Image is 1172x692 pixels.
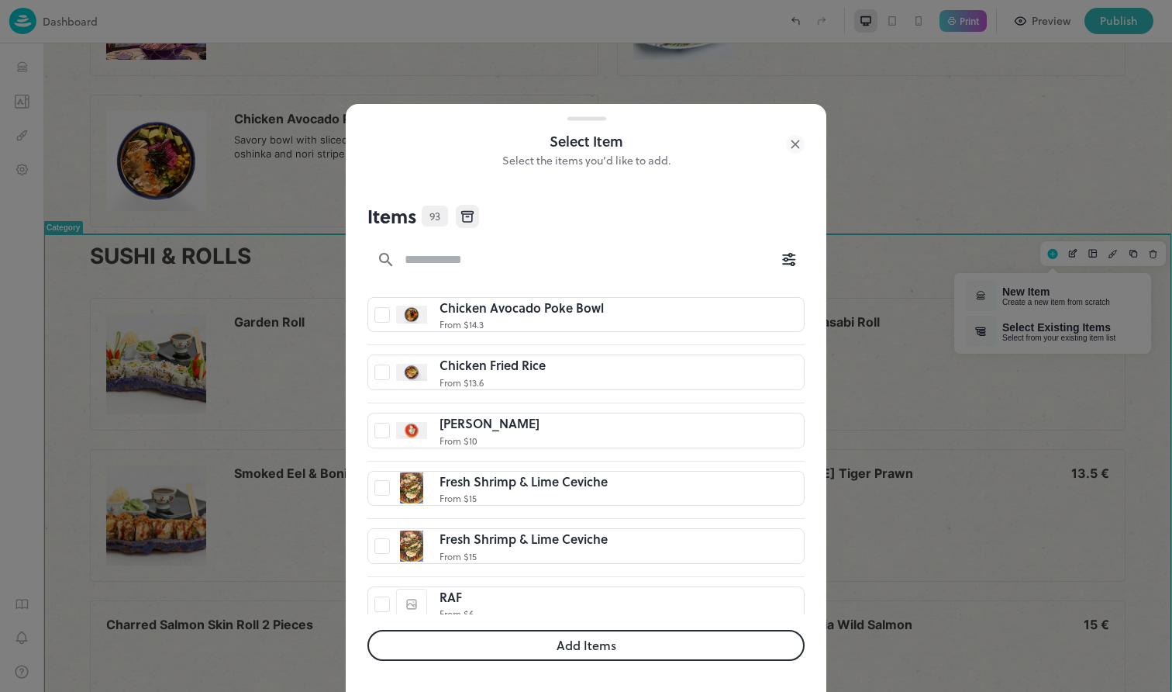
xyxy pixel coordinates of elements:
[396,415,427,446] img: 1758200489079uww1bi5upd.png
[439,607,791,621] p: From $ 6
[396,531,427,562] img: 1751398216390n1xd96swy3.jpeg
[346,152,826,184] p: Select the items you’d like to add.
[429,208,440,224] span: 93
[396,357,427,388] img: 17582015154530b8vmhloe7qu.png
[915,270,1103,306] div: Select Existing ItemsSelect from your existing item list
[367,130,805,153] div: Select Item
[396,299,427,330] img: 1758201601266a72yyrgmpb9.png
[396,472,427,503] img: 175139848485677qwjkg5c06.jpeg
[439,472,608,492] span: Fresh Shrimp & Lime Ceviche
[439,529,608,549] span: Fresh Shrimp & Lime Ceviche
[439,549,791,563] p: From $ 15
[959,254,1067,263] div: Create a new item from scratch
[439,413,539,434] span: [PERSON_NAME]
[439,317,791,331] p: From $ 14.3
[367,204,417,229] div: Items
[959,242,1067,254] div: New Item
[959,278,1072,290] div: Select Existing Items
[439,587,462,607] span: RAF
[439,375,791,389] p: From $ 13.6
[439,298,604,318] span: Chicken Avocado Poke Bowl
[439,355,546,375] span: Chicken Fried Rice
[915,234,1103,270] div: New ItemCreate a new item from scratch
[959,290,1072,299] div: Select from your existing item list
[439,434,791,448] p: From $ 10
[439,491,791,505] p: From $ 15
[367,630,805,661] button: Add Items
